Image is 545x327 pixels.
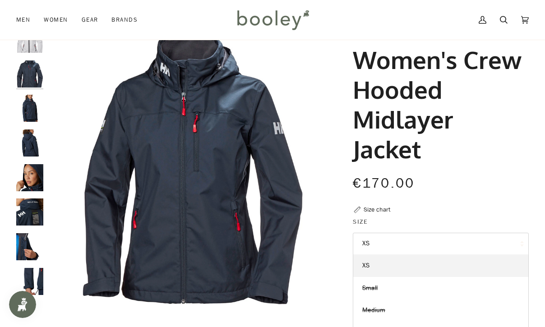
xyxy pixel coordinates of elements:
[16,15,30,24] span: Men
[16,164,43,191] img: Helly Hansen Women's Crew Hooded Midlayer Jacket - Booley Galway
[364,205,390,214] div: Size chart
[353,174,415,193] span: €170.00
[48,26,337,314] img: Helly Hansen Women&#39;s Crew Hooded Midlayer Jacket Navy - Booley Galway
[16,233,43,260] img: Helly Hansen Women's Crew Hooded Midlayer Jacket - Booley Galway
[111,15,138,24] span: Brands
[353,277,528,299] a: Small
[353,233,529,255] button: XS
[362,284,378,292] span: Small
[16,268,43,295] img: Helly Hansen Women's Crew Hooded Midlayer Jacket - Booley Galway
[353,45,522,164] h1: Women's Crew Hooded Midlayer Jacket
[16,129,43,157] img: Helly Hansen Women's Crew Hooded Midlayer Jacket - Booley Galway
[362,306,385,314] span: Medium
[16,95,43,122] img: Helly Hansen Women's Crew Hooded Midlayer Jacket - Booley Galway
[233,7,312,33] img: Booley
[353,254,528,277] a: XS
[16,60,43,88] img: Helly Hansen Women's Crew Hooded Midlayer Jacket Navy - Booley Galway
[48,26,337,314] div: Helly Hansen Women's Crew Hooded Midlayer Jacket Navy - Booley Galway
[82,15,98,24] span: Gear
[353,217,368,226] span: Size
[16,198,43,226] img: Helly Hansen Women's Crew Hooded Midlayer Jacket - Booley Galway
[9,291,36,318] iframe: Button to open loyalty program pop-up
[353,299,528,322] a: Medium
[362,261,369,270] span: XS
[44,15,68,24] span: Women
